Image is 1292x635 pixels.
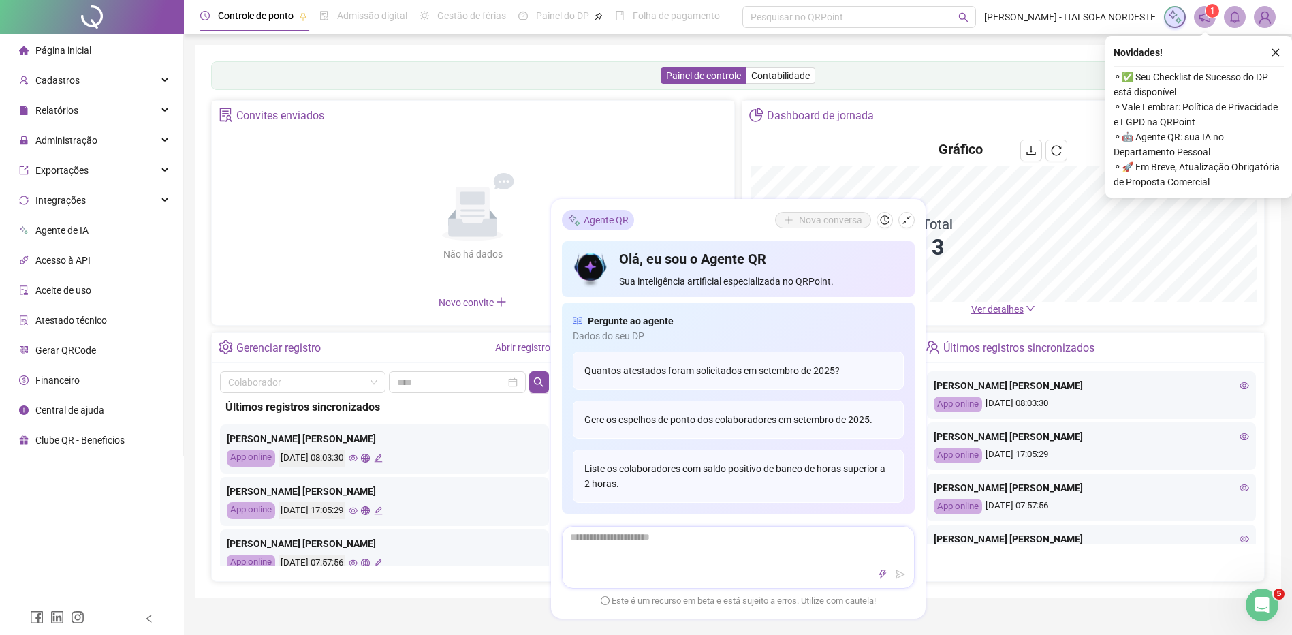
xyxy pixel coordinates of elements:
span: read [573,313,582,328]
div: Liste os colaboradores com saldo positivo de banco de horas superior a 2 horas. [573,450,904,503]
span: Dados do seu DP [573,328,904,343]
span: Este é um recurso em beta e está sujeito a erros. Utilize com cautela! [601,594,876,608]
div: [DATE] 07:57:56 [934,499,1249,514]
span: pie-chart [749,108,763,122]
span: instagram [71,610,84,624]
span: home [19,46,29,55]
div: Quantos atestados foram solicitados em setembro de 2025? [573,352,904,390]
span: Relatórios [35,105,78,116]
span: Agente de IA [35,225,89,236]
span: shrink [902,215,911,225]
div: [DATE] 08:03:30 [279,450,345,467]
h4: Gráfico [939,140,983,159]
span: Painel de controle [666,70,741,81]
span: export [19,166,29,175]
div: [PERSON_NAME] [PERSON_NAME] [934,480,1249,495]
span: linkedin [50,610,64,624]
span: Gerar QRCode [35,345,96,356]
div: App online [934,448,982,463]
span: eye [1240,432,1249,442]
span: facebook [30,610,44,624]
span: Administração [35,135,97,146]
div: [PERSON_NAME] [PERSON_NAME] [227,431,542,446]
h4: Olá, eu sou o Agente QR [619,249,903,268]
span: clock-circle [200,11,210,20]
span: global [361,506,370,515]
span: sync [19,196,29,205]
span: book [615,11,625,20]
div: App online [934,397,982,412]
span: Novo convite [439,297,507,308]
button: send [892,566,909,583]
span: down [1026,304,1035,313]
span: exclamation-circle [601,595,610,604]
span: edit [374,559,383,568]
span: [PERSON_NAME] - ITALSOFA NORDESTE [984,10,1156,25]
span: Controle de ponto [218,10,294,21]
span: ⚬ 🚀 Em Breve, Atualização Obrigatória de Proposta Comercial [1114,159,1284,189]
span: Folha de pagamento [633,10,720,21]
span: Central de ajuda [35,405,104,416]
span: Aceite de uso [35,285,91,296]
span: Atestado técnico [35,315,107,326]
span: solution [19,315,29,325]
a: Ver detalhes down [971,304,1035,315]
img: sparkle-icon.fc2bf0ac1784a2077858766a79e2daf3.svg [567,213,581,227]
div: [DATE] 08:03:30 [934,397,1249,412]
img: 4228 [1255,7,1275,27]
iframe: Intercom live chat [1246,589,1278,621]
button: thunderbolt [875,566,891,583]
span: pushpin [595,12,603,20]
span: Painel do DP [536,10,589,21]
span: reload [1051,145,1062,156]
span: info-circle [19,405,29,415]
span: search [958,12,968,22]
span: Contabilidade [751,70,810,81]
img: sparkle-icon.fc2bf0ac1784a2077858766a79e2daf3.svg [1167,10,1182,25]
span: Cadastros [35,75,80,86]
span: api [19,255,29,265]
div: [PERSON_NAME] [PERSON_NAME] [227,484,542,499]
button: Nova conversa [775,212,871,228]
span: edit [374,506,383,515]
span: file [19,106,29,115]
div: Gere os espelhos de ponto dos colaboradores em setembro de 2025. [573,401,904,439]
span: Gestão de férias [437,10,506,21]
a: Abrir registro [495,342,550,353]
span: plus [496,296,507,307]
span: search [533,377,544,388]
span: ⚬ Vale Lembrar: Política de Privacidade e LGPD na QRPoint [1114,99,1284,129]
span: dashboard [518,11,528,20]
span: Página inicial [35,45,91,56]
span: close [1271,48,1280,57]
span: global [361,559,370,568]
sup: 1 [1206,4,1219,18]
span: 1 [1210,6,1215,16]
div: [PERSON_NAME] [PERSON_NAME] [934,531,1249,546]
div: [PERSON_NAME] [PERSON_NAME] [934,429,1249,444]
span: thunderbolt [878,570,887,579]
span: Clube QR - Beneficios [35,435,125,446]
span: qrcode [19,345,29,355]
span: eye [1240,483,1249,493]
span: bell [1229,11,1241,23]
div: [DATE] 17:05:29 [934,448,1249,463]
span: team [926,340,940,354]
div: Agente QR [562,210,634,230]
span: Exportações [35,165,89,176]
span: eye [349,454,358,463]
span: Sua inteligência artificial especializada no QRPoint. [619,274,903,289]
span: user-add [19,76,29,85]
div: [PERSON_NAME] [PERSON_NAME] [934,378,1249,393]
span: eye [349,559,358,568]
span: Ver detalhes [971,304,1024,315]
span: lock [19,136,29,145]
span: Novidades ! [1114,45,1163,60]
span: ⚬ ✅ Seu Checklist de Sucesso do DP está disponível [1114,69,1284,99]
span: Pergunte ao agente [588,313,674,328]
span: eye [1240,381,1249,390]
span: edit [374,454,383,463]
span: dollar [19,375,29,385]
img: icon [573,249,609,289]
span: notification [1199,11,1211,23]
